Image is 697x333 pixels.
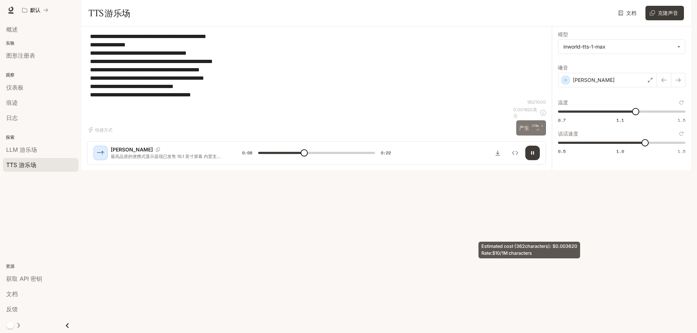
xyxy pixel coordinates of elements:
font: inworld-tts-1-max [563,43,606,50]
font: ⏎ [537,128,539,132]
font: 一个 [97,150,104,155]
font: TTS 游乐场 [89,8,130,18]
font: 产生 [519,125,529,131]
button: 所有工作区 [19,3,52,17]
button: 重置为默认值 [677,99,685,107]
button: 检查 [508,146,522,160]
button: 快捷方式 [87,124,115,136]
font: 0.7 [558,117,566,123]
font: 文档 [626,10,636,16]
button: 复制语音ID [153,147,163,152]
font: 模型 [558,31,568,37]
div: inworld-tts-1-max [558,40,685,54]
font: 1.5 [678,117,685,123]
font: 默认 [30,7,40,13]
font: 0.5 [558,148,566,154]
font: 克隆声音 [658,10,678,16]
font: 最高品质的便携式显示器现已发售 16.1 英寸屏幕 内置支架，更加方便 完美兼容笔记本电脑、PC 和所有游戏机 180Hz 刷新率，极致游戏体验 仍然 2.5K QHD 分辨率 - 非常适合观看... [111,154,222,184]
font: 快捷方式 [95,127,113,133]
font: 1.5 [678,148,685,154]
font: [PERSON_NAME] [111,146,153,153]
font: 嗓音 [558,64,568,71]
button: 产生CTRL +⏎ [516,120,546,135]
font: 0:08 [242,150,252,156]
font: CTRL + [532,124,543,128]
button: 下载音频 [490,146,505,160]
div: Estimated cost ( 362 characters): $ 0.003620 Rate: $10/1M characters [478,242,580,258]
font: [PERSON_NAME] [573,77,615,83]
button: 重置为默认值 [677,130,685,138]
font: 1.1 [616,117,624,123]
font: 0:22 [381,150,391,156]
button: 克隆声音 [645,6,684,20]
font: 温度 [558,99,568,105]
font: 1.0 [616,148,624,154]
font: 说话速度 [558,130,578,137]
a: 文档 [616,6,640,20]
